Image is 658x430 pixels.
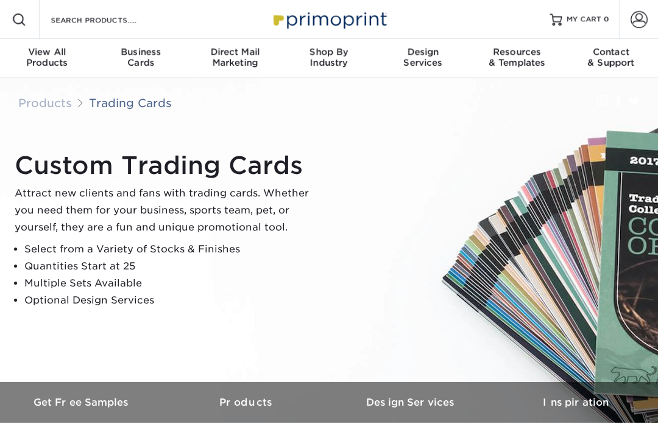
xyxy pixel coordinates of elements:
a: Resources& Templates [470,39,564,78]
input: SEARCH PRODUCTS..... [49,12,168,27]
a: Direct MailMarketing [188,39,282,78]
div: & Support [564,46,658,68]
li: Quantities Start at 25 [24,258,319,275]
span: MY CART [567,15,601,25]
p: Attract new clients and fans with trading cards. Whether you need them for your business, sports ... [15,185,319,236]
li: Multiple Sets Available [24,275,319,292]
a: DesignServices [376,39,470,78]
div: Cards [94,46,188,68]
a: Products [164,382,329,423]
a: Design Services [329,382,493,423]
h3: Products [164,397,329,408]
img: Primoprint [268,6,390,32]
li: Optional Design Services [24,292,319,309]
a: Trading Cards [89,96,172,109]
a: Inspiration [493,382,658,423]
div: & Templates [470,46,564,68]
h3: Design Services [329,397,493,408]
a: Products [18,96,72,109]
div: Services [376,46,470,68]
span: Business [94,46,188,57]
h1: Custom Trading Cards [15,151,319,180]
a: Shop ByIndustry [282,39,376,78]
li: Select from a Variety of Stocks & Finishes [24,241,319,258]
span: 0 [604,15,609,24]
h3: Inspiration [493,397,658,408]
span: Contact [564,46,658,57]
span: Shop By [282,46,376,57]
a: Contact& Support [564,39,658,78]
span: Direct Mail [188,46,282,57]
a: BusinessCards [94,39,188,78]
span: Resources [470,46,564,57]
div: Industry [282,46,376,68]
span: Design [376,46,470,57]
div: Marketing [188,46,282,68]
